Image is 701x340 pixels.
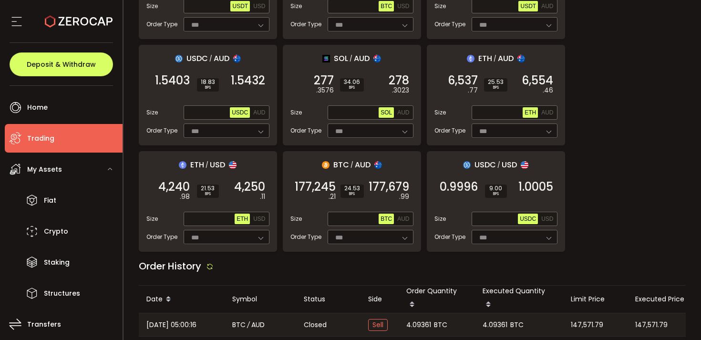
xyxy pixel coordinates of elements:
[434,20,465,29] span: Order Type
[290,20,321,29] span: Order Type
[379,107,394,118] button: SOL
[520,216,536,222] span: USDC
[44,256,70,269] span: Staking
[543,85,553,95] em: .46
[354,52,370,64] span: AUD
[233,55,241,62] img: aud_portfolio.svg
[392,85,409,95] em: .3023
[571,319,603,330] span: 147,571.79
[251,1,267,11] button: USD
[253,109,265,116] span: AUD
[139,259,201,273] span: Order History
[489,191,503,197] i: BPS
[237,216,248,222] span: ETH
[395,107,411,118] button: AUD
[304,320,327,330] span: Closed
[290,233,321,241] span: Order Type
[434,108,446,117] span: Size
[440,182,478,192] span: 0.9996
[510,319,524,330] span: BTC
[290,126,321,135] span: Order Type
[467,55,474,62] img: eth_portfolio.svg
[290,108,302,117] span: Size
[290,215,302,223] span: Size
[350,161,353,169] em: /
[517,55,525,62] img: aud_portfolio.svg
[588,237,701,340] iframe: Chat Widget
[316,85,334,95] em: .3576
[232,109,248,116] span: USDC
[201,85,215,91] i: BPS
[434,126,465,135] span: Order Type
[27,318,61,331] span: Transfers
[230,107,250,118] button: USDC
[483,319,507,330] span: 4.09361
[406,319,431,330] span: 4.09361
[434,319,447,330] span: BTC
[344,185,360,191] span: 24.53
[463,161,471,169] img: usdc_portfolio.svg
[329,192,336,202] em: .21
[206,161,208,169] em: /
[381,109,392,116] span: SOL
[260,192,265,202] em: .11
[399,286,475,313] div: Order Quantity
[399,192,409,202] em: .99
[175,55,183,62] img: usdc_portfolio.svg
[230,1,250,11] button: USDT
[235,214,250,224] button: ETH
[344,79,360,85] span: 34.06
[381,216,392,222] span: BTC
[489,185,503,191] span: 9.00
[201,185,215,191] span: 21.53
[146,126,177,135] span: Order Type
[373,55,381,62] img: aud_portfolio.svg
[497,161,500,169] em: /
[448,76,478,85] span: 6,537
[253,3,265,10] span: USD
[374,161,382,169] img: aud_portfolio.svg
[539,214,555,224] button: USD
[474,159,496,171] span: USDC
[247,319,250,330] em: /
[44,225,68,238] span: Crypto
[434,2,446,10] span: Size
[381,3,392,10] span: BTC
[210,159,225,171] span: USD
[251,214,267,224] button: USD
[146,108,158,117] span: Size
[231,76,265,85] span: 1.5432
[397,109,409,116] span: AUD
[180,192,190,202] em: .98
[201,79,215,85] span: 18.83
[541,109,553,116] span: AUD
[214,52,229,64] span: AUD
[539,107,555,118] button: AUD
[186,52,208,64] span: USDC
[355,159,371,171] span: AUD
[539,1,555,11] button: AUD
[314,76,334,85] span: 277
[146,215,158,223] span: Size
[350,54,352,63] em: /
[361,294,399,305] div: Side
[523,107,538,118] button: ETH
[27,101,48,114] span: Home
[541,3,553,10] span: AUD
[146,20,177,29] span: Order Type
[397,216,409,222] span: AUD
[563,294,628,305] div: Limit Price
[395,214,411,224] button: AUD
[397,3,409,10] span: USD
[478,52,492,64] span: ETH
[520,3,536,10] span: USDT
[139,291,225,308] div: Date
[27,61,96,68] span: Deposit & Withdraw
[322,55,330,62] img: sol_portfolio.png
[344,191,360,197] i: BPS
[146,2,158,10] span: Size
[502,159,517,171] span: USD
[379,214,394,224] button: BTC
[155,76,190,85] span: 1.5403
